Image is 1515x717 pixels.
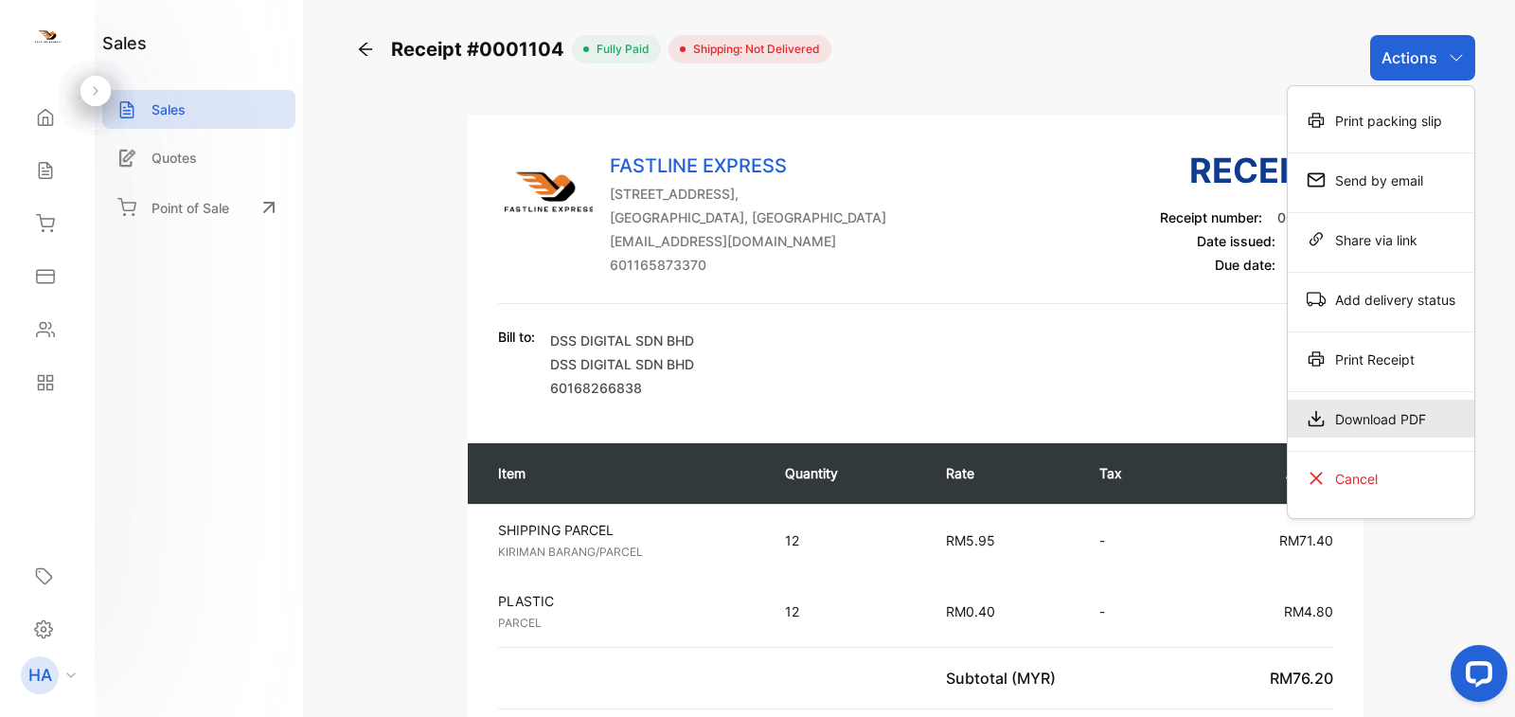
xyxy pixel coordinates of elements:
[28,663,52,688] p: HA
[610,207,886,227] p: [GEOGRAPHIC_DATA], [GEOGRAPHIC_DATA]
[1288,161,1474,199] div: Send by email
[498,152,593,246] img: Company Logo
[686,41,820,58] span: Shipping: Not Delivered
[1215,257,1275,273] span: Due date:
[1160,209,1262,225] span: Receipt number:
[946,667,1063,690] p: Subtotal (MYR)
[1197,233,1275,249] span: Date issued:
[785,601,908,621] p: 12
[1284,603,1333,619] span: RM4.80
[946,603,995,619] span: RM0.40
[391,35,572,63] span: Receipt #0001104
[785,530,908,550] p: 12
[946,532,995,548] span: RM5.95
[498,463,747,483] p: Item
[151,148,197,168] p: Quotes
[589,41,650,58] span: fully paid
[610,184,886,204] p: [STREET_ADDRESS],
[102,90,295,129] a: Sales
[1206,463,1332,483] p: Amount
[610,152,886,180] p: FASTLINE EXPRESS
[498,544,751,561] p: KIRIMAN BARANG/PARCEL
[151,99,186,119] p: Sales
[1288,280,1474,318] div: Add delivery status
[102,30,147,56] h1: sales
[498,591,751,611] p: PLASTIC
[498,615,751,632] p: PARCEL
[1099,463,1168,483] p: Tax
[610,255,886,275] p: 601165873370
[498,520,751,540] p: SHIPPING PARCEL
[1288,459,1474,497] div: Cancel
[151,198,229,218] p: Point of Sale
[1288,101,1474,139] div: Print packing slip
[1288,221,1474,259] div: Share via link
[1288,400,1474,438] div: Download PDF
[946,463,1061,483] p: Rate
[1288,340,1474,378] div: Print Receipt
[1099,601,1168,621] p: -
[498,327,535,347] p: Bill to:
[1099,530,1168,550] p: -
[550,331,694,350] p: DSS DIGITAL SDN BHD
[1370,35,1475,81] button: Actions
[785,463,908,483] p: Quantity
[1435,637,1515,717] iframe: LiveChat chat widget
[550,378,694,398] p: 60168266838
[102,138,295,177] a: Quotes
[1381,46,1437,69] p: Actions
[1160,145,1333,196] h3: Receipt
[1270,669,1333,688] span: RM76.20
[1277,209,1333,225] span: 0001104
[1279,532,1333,548] span: RM71.40
[102,187,295,228] a: Point of Sale
[610,231,886,251] p: [EMAIL_ADDRESS][DOMAIN_NAME]
[550,354,694,374] p: DSS DIGITAL SDN BHD
[33,25,62,53] img: logo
